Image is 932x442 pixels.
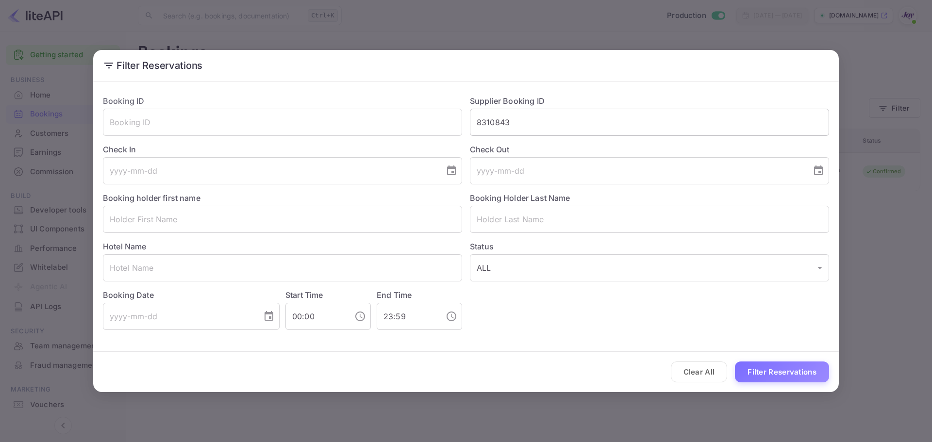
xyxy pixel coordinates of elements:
[103,157,438,184] input: yyyy-mm-dd
[735,361,829,382] button: Filter Reservations
[470,254,829,281] div: ALL
[470,206,829,233] input: Holder Last Name
[470,109,829,136] input: Supplier Booking ID
[103,242,147,251] label: Hotel Name
[103,193,200,203] label: Booking holder first name
[103,109,462,136] input: Booking ID
[259,307,279,326] button: Choose date
[103,96,145,106] label: Booking ID
[93,50,839,81] h2: Filter Reservations
[103,303,255,330] input: yyyy-mm-dd
[470,241,829,252] label: Status
[103,289,280,301] label: Booking Date
[103,144,462,155] label: Check In
[350,307,370,326] button: Choose time, selected time is 12:00 AM
[470,157,805,184] input: yyyy-mm-dd
[103,206,462,233] input: Holder First Name
[285,290,323,300] label: Start Time
[103,254,462,281] input: Hotel Name
[285,303,347,330] input: hh:mm
[470,144,829,155] label: Check Out
[470,193,570,203] label: Booking Holder Last Name
[442,161,461,180] button: Choose date
[442,307,461,326] button: Choose time, selected time is 11:59 PM
[377,290,412,300] label: End Time
[377,303,438,330] input: hh:mm
[809,161,828,180] button: Choose date
[470,96,545,106] label: Supplier Booking ID
[671,361,728,382] button: Clear All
